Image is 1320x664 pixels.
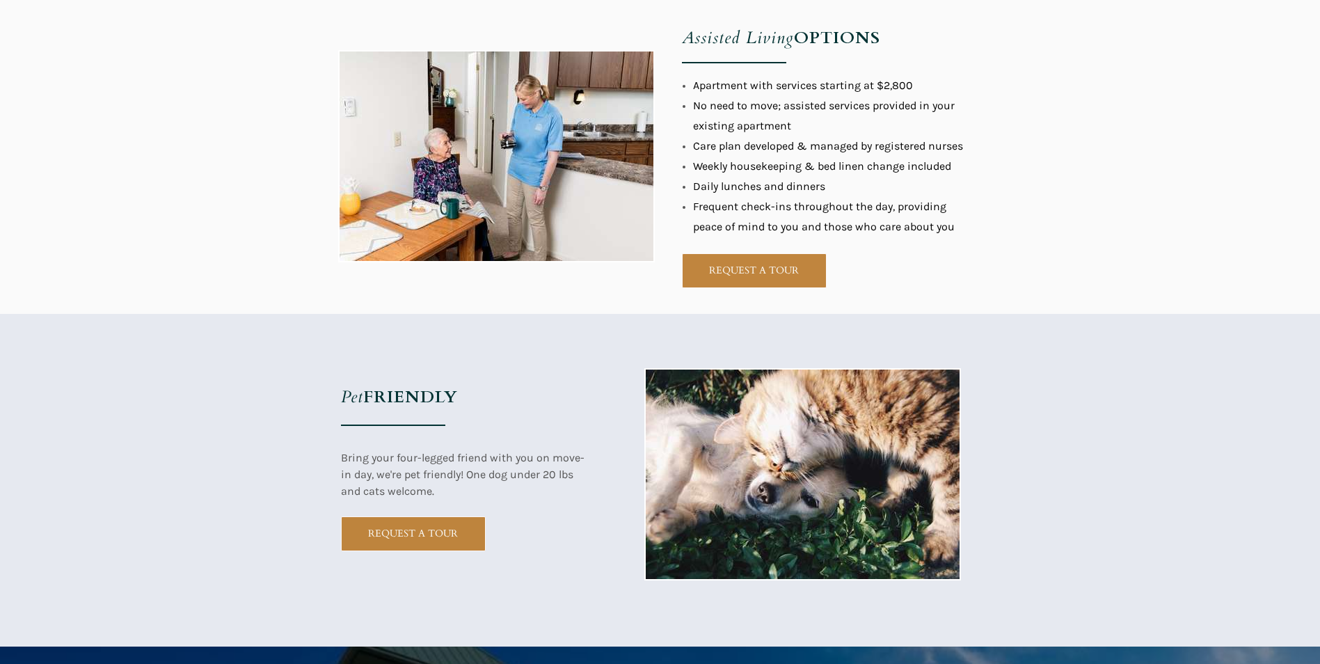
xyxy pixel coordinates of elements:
[693,79,913,92] span: Apartment with services starting at $2,800
[693,200,955,233] span: Frequent check-ins throughout the day, providing peace of mind to you and those who care about you
[683,264,826,276] span: REQUEST A TOUR
[363,386,458,409] strong: FRIENDLY
[341,516,486,551] a: REQUEST A TOUR
[693,180,825,193] span: Daily lunches and dinners
[693,159,951,173] span: Weekly housekeeping & bed linen change included
[693,139,963,152] span: Care plan developed & managed by registered nurses
[341,451,585,498] span: Bring your four-legged friend with you on move-in day, we're pet friendly! One dog under 20 lbs a...
[682,253,827,288] a: REQUEST A TOUR
[794,26,880,49] strong: OPTIONS
[342,528,485,539] span: REQUEST A TOUR
[341,386,363,409] em: Pet
[693,99,955,132] span: No need to move; assisted services provided in your existing apartment
[682,26,794,49] em: Assisted Living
